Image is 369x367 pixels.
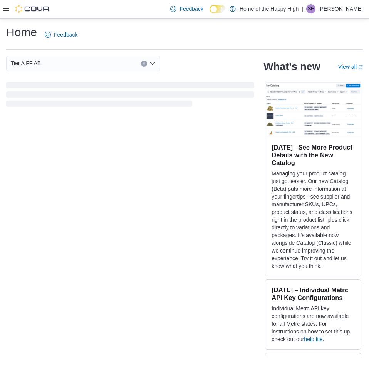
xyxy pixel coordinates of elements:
p: [PERSON_NAME] [319,4,363,13]
p: | [302,4,303,13]
p: Managing your product catalog just got easier. Our new Catalog (Beta) puts more information at yo... [272,170,355,270]
h2: What's new [263,61,320,73]
button: Clear input [141,61,147,67]
p: Individual Metrc API key configurations are now available for all Metrc states. For instructions ... [272,305,355,343]
input: Dark Mode [210,5,226,13]
span: Loading [6,84,254,108]
span: SF [308,4,314,13]
svg: External link [358,65,363,69]
div: Samuel Fitsum [306,4,315,13]
img: Cova [15,5,50,13]
a: Feedback [167,1,206,17]
a: View allExternal link [338,64,363,70]
a: Feedback [42,27,81,42]
span: Tier A FF AB [11,59,41,68]
a: help file [304,336,322,342]
button: Open list of options [149,61,156,67]
span: Feedback [54,31,77,39]
h3: [DATE] – Individual Metrc API Key Configurations [272,286,355,301]
h1: Home [6,25,37,40]
h3: [DATE] - See More Product Details with the New Catalog [272,143,355,167]
span: Feedback [179,5,203,13]
p: Home of the Happy High [240,4,299,13]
